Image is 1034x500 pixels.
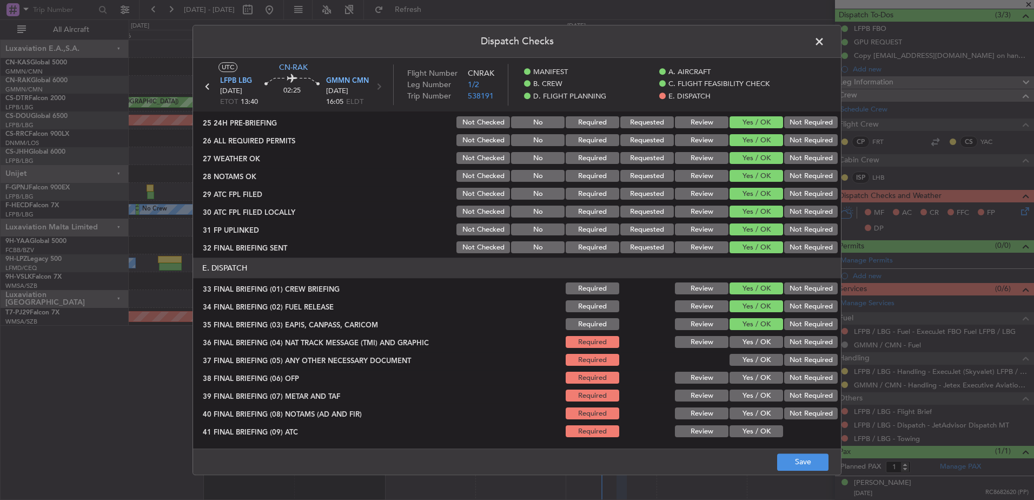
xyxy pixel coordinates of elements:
[784,390,838,402] button: Not Required
[784,337,838,348] button: Not Required
[193,25,841,58] header: Dispatch Checks
[784,135,838,147] button: Not Required
[784,153,838,165] button: Not Required
[784,372,838,384] button: Not Required
[784,224,838,236] button: Not Required
[784,408,838,420] button: Not Required
[784,354,838,366] button: Not Required
[784,301,838,313] button: Not Required
[784,242,838,254] button: Not Required
[784,117,838,129] button: Not Required
[784,319,838,331] button: Not Required
[784,283,838,295] button: Not Required
[784,170,838,182] button: Not Required
[784,206,838,218] button: Not Required
[784,188,838,200] button: Not Required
